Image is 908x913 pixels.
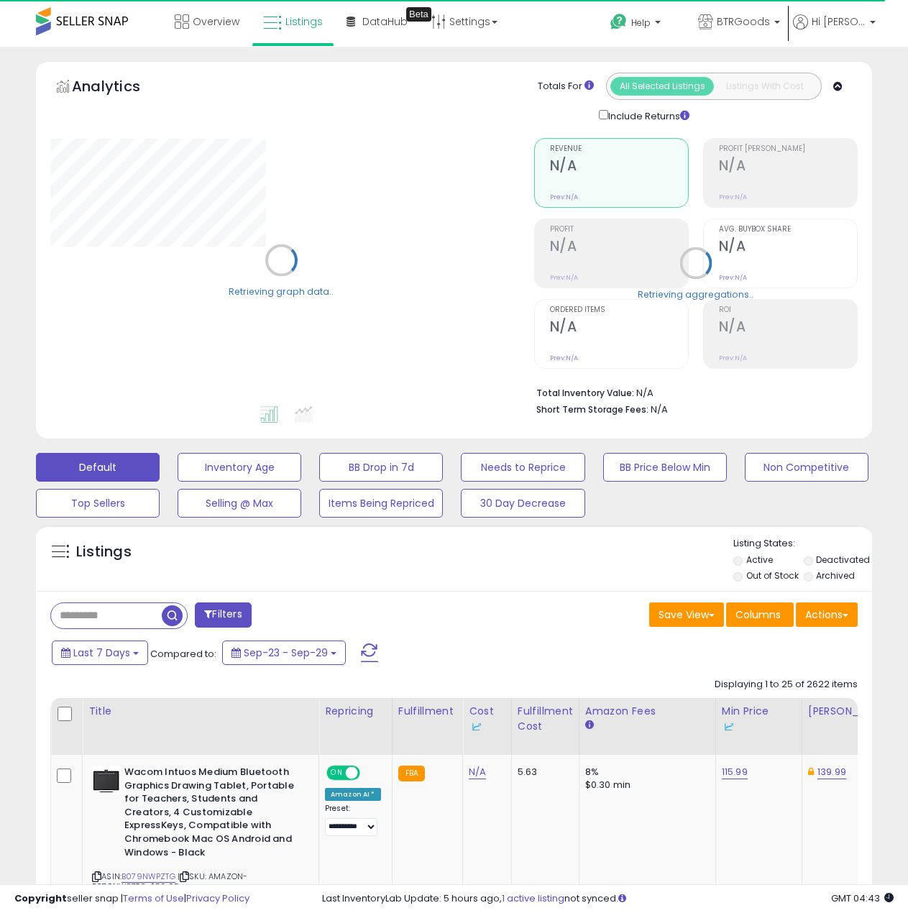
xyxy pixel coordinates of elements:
[808,704,894,719] div: [PERSON_NAME]
[319,489,443,518] button: Items Being Repriced
[518,704,573,734] div: Fulfillment Cost
[722,719,796,734] div: Some or all of the values in this column are provided from Inventory Lab.
[398,704,457,719] div: Fulfillment
[585,779,705,792] div: $0.30 min
[124,766,299,863] b: Wacom Intuos Medium Bluetooth Graphics Drawing Tablet, Portable for Teachers, Students and Creato...
[817,765,846,779] a: 139.99
[638,288,753,300] div: Retrieving aggregations..
[325,704,386,719] div: Repricing
[717,14,770,29] span: BTRGoods
[585,719,594,732] small: Amazon Fees.
[319,453,443,482] button: BB Drop in 7d
[831,891,894,905] span: 2025-10-7 04:43 GMT
[358,767,381,779] span: OFF
[461,453,584,482] button: Needs to Reprice
[816,569,855,582] label: Archived
[362,14,408,29] span: DataHub
[92,766,121,794] img: 31kEK0wfRpL._SL40_.jpg
[715,678,858,692] div: Displaying 1 to 25 of 2622 items
[36,453,160,482] button: Default
[52,641,148,665] button: Last 7 Days
[649,602,724,627] button: Save View
[406,7,431,22] div: Tooltip anchor
[469,719,505,734] div: Some or all of the values in this column are provided from Inventory Lab.
[722,765,748,779] a: 115.99
[328,767,346,779] span: ON
[73,646,130,660] span: Last 7 Days
[746,569,799,582] label: Out of Stock
[610,13,628,31] i: Get Help
[735,607,781,622] span: Columns
[229,285,334,298] div: Retrieving graph data..
[14,891,67,905] strong: Copyright
[722,720,736,734] img: InventoryLab Logo
[538,80,594,93] div: Totals For
[599,2,685,47] a: Help
[285,14,323,29] span: Listings
[816,554,870,566] label: Deactivated
[325,804,381,836] div: Preset:
[713,77,817,96] button: Listings With Cost
[518,766,568,779] div: 5.63
[121,871,175,883] a: B079NWPZTG
[796,602,858,627] button: Actions
[244,646,328,660] span: Sep-23 - Sep-29
[195,602,251,628] button: Filters
[322,892,894,906] div: Last InventoryLab Update: 5 hours ago, not synced.
[746,554,773,566] label: Active
[722,704,796,734] div: Min Price
[745,453,868,482] button: Non Competitive
[469,765,486,779] a: N/A
[222,641,346,665] button: Sep-23 - Sep-29
[88,704,313,719] div: Title
[585,704,710,719] div: Amazon Fees
[793,14,876,47] a: Hi [PERSON_NAME]
[469,704,505,734] div: Cost
[469,720,483,734] img: InventoryLab Logo
[812,14,866,29] span: Hi [PERSON_NAME]
[726,602,794,627] button: Columns
[36,489,160,518] button: Top Sellers
[585,766,705,779] div: 8%
[610,77,714,96] button: All Selected Listings
[178,489,301,518] button: Selling @ Max
[603,453,727,482] button: BB Price Below Min
[92,871,247,892] span: | SKU: AMAZON-B079NWPZTG-$59.95
[193,14,239,29] span: Overview
[398,766,425,781] small: FBA
[123,891,184,905] a: Terms of Use
[186,891,249,905] a: Privacy Policy
[325,788,381,801] div: Amazon AI *
[178,453,301,482] button: Inventory Age
[150,647,216,661] span: Compared to:
[502,891,564,905] a: 1 active listing
[72,76,168,100] h5: Analytics
[76,542,132,562] h5: Listings
[588,107,707,124] div: Include Returns
[14,892,249,906] div: seller snap | |
[733,537,872,551] p: Listing States:
[461,489,584,518] button: 30 Day Decrease
[631,17,651,29] span: Help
